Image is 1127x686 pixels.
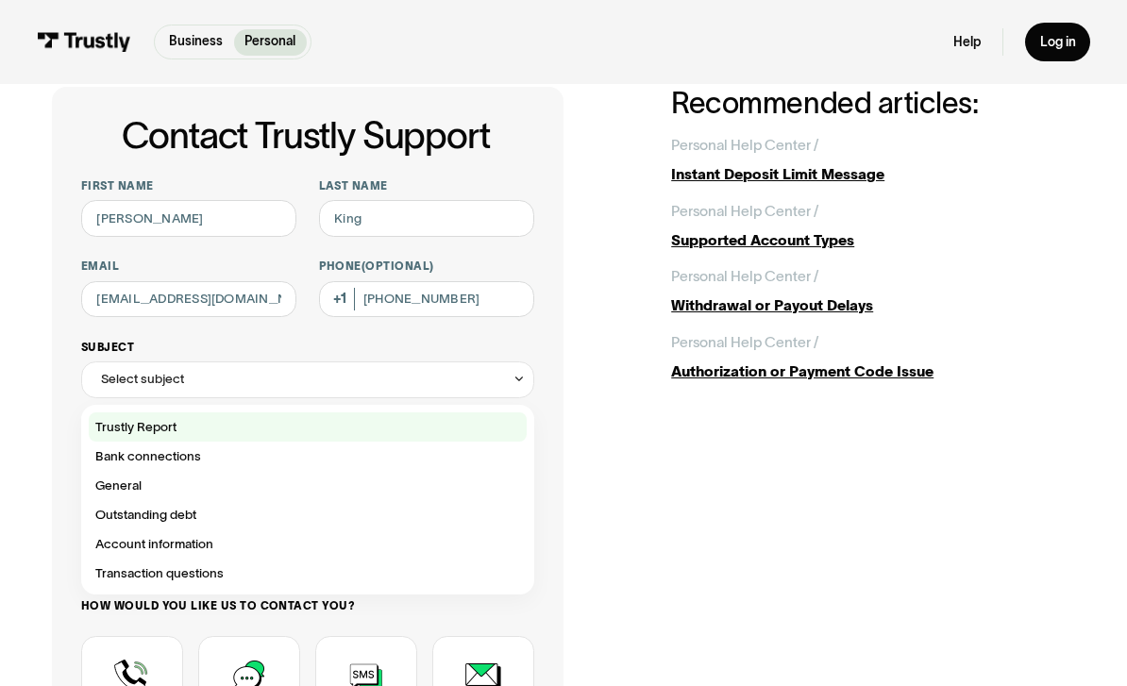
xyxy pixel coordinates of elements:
span: Account information [95,533,213,555]
a: Help [953,34,981,51]
div: Personal Help Center / [671,331,818,353]
span: Outstanding debt [95,504,196,526]
h2: Recommended articles: [671,87,1075,119]
div: Select subject [101,368,184,390]
span: General [95,475,142,496]
span: (Optional) [362,259,434,272]
a: Personal Help Center /Supported Account Types [671,200,1075,251]
nav: Select subject [81,398,534,595]
span: Bank connections [95,445,201,467]
span: Trustly Report [95,416,177,438]
input: alex@mail.com [81,281,296,318]
input: (555) 555-5555 [319,281,534,318]
div: Personal Help Center / [671,200,818,222]
label: First name [81,178,296,192]
img: Trustly Logo [37,32,132,52]
label: Phone [319,259,534,273]
label: How would you like us to contact you? [81,598,534,612]
a: Log in [1025,23,1090,61]
div: Personal Help Center / [671,134,818,156]
label: Email [81,259,296,273]
input: Alex [81,200,296,237]
div: Authorization or Payment Code Issue [671,360,1075,382]
div: Instant Deposit Limit Message [671,163,1075,185]
a: Personal [234,29,307,56]
p: Business [169,32,223,51]
a: Personal Help Center /Authorization or Payment Code Issue [671,331,1075,382]
div: Log in [1040,34,1076,51]
input: Howard [319,200,534,237]
a: Personal Help Center /Withdrawal or Payout Delays [671,265,1075,316]
p: Personal [244,32,295,51]
div: Withdrawal or Payout Delays [671,294,1075,316]
div: Supported Account Types [671,229,1075,251]
a: Business [158,29,233,56]
span: Transaction questions [95,562,224,584]
div: Select subject [81,361,534,398]
div: Personal Help Center / [671,265,818,287]
label: Last name [319,178,534,192]
h1: Contact Trustly Support [77,116,534,157]
label: Subject [81,340,534,354]
a: Personal Help Center /Instant Deposit Limit Message [671,134,1075,185]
